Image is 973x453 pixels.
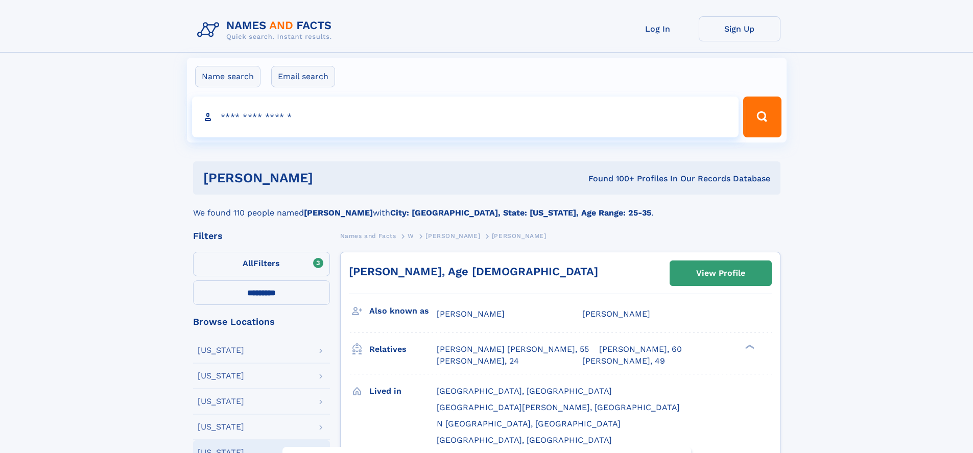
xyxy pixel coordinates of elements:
div: [US_STATE] [198,372,244,380]
a: [PERSON_NAME], 24 [437,355,519,367]
div: View Profile [696,261,745,285]
a: Names and Facts [340,229,396,242]
h3: Also known as [369,302,437,320]
a: [PERSON_NAME] [425,229,480,242]
a: Log In [617,16,699,41]
div: [US_STATE] [198,346,244,354]
div: Found 100+ Profiles In Our Records Database [450,173,770,184]
div: [US_STATE] [198,423,244,431]
span: W [408,232,414,240]
label: Email search [271,66,335,87]
span: [PERSON_NAME] [582,309,650,319]
a: [PERSON_NAME] [PERSON_NAME], 55 [437,344,589,355]
div: Filters [193,231,330,241]
h3: Relatives [369,341,437,358]
b: [PERSON_NAME] [304,208,373,218]
div: Browse Locations [193,317,330,326]
span: [GEOGRAPHIC_DATA], [GEOGRAPHIC_DATA] [437,386,612,396]
h1: [PERSON_NAME] [203,172,451,184]
a: [PERSON_NAME], 49 [582,355,665,367]
label: Name search [195,66,260,87]
div: We found 110 people named with . [193,195,780,219]
span: [GEOGRAPHIC_DATA][PERSON_NAME], [GEOGRAPHIC_DATA] [437,402,680,412]
b: City: [GEOGRAPHIC_DATA], State: [US_STATE], Age Range: 25-35 [390,208,651,218]
span: N [GEOGRAPHIC_DATA], [GEOGRAPHIC_DATA] [437,419,621,428]
a: Sign Up [699,16,780,41]
img: Logo Names and Facts [193,16,340,44]
div: ❯ [743,344,755,350]
label: Filters [193,252,330,276]
h3: Lived in [369,383,437,400]
span: [PERSON_NAME] [437,309,505,319]
span: [PERSON_NAME] [425,232,480,240]
div: [US_STATE] [198,397,244,406]
a: W [408,229,414,242]
input: search input [192,97,739,137]
a: [PERSON_NAME], 60 [599,344,682,355]
a: View Profile [670,261,771,285]
button: Search Button [743,97,781,137]
span: [PERSON_NAME] [492,232,547,240]
a: [PERSON_NAME], Age [DEMOGRAPHIC_DATA] [349,265,598,278]
span: All [243,258,253,268]
span: [GEOGRAPHIC_DATA], [GEOGRAPHIC_DATA] [437,435,612,445]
